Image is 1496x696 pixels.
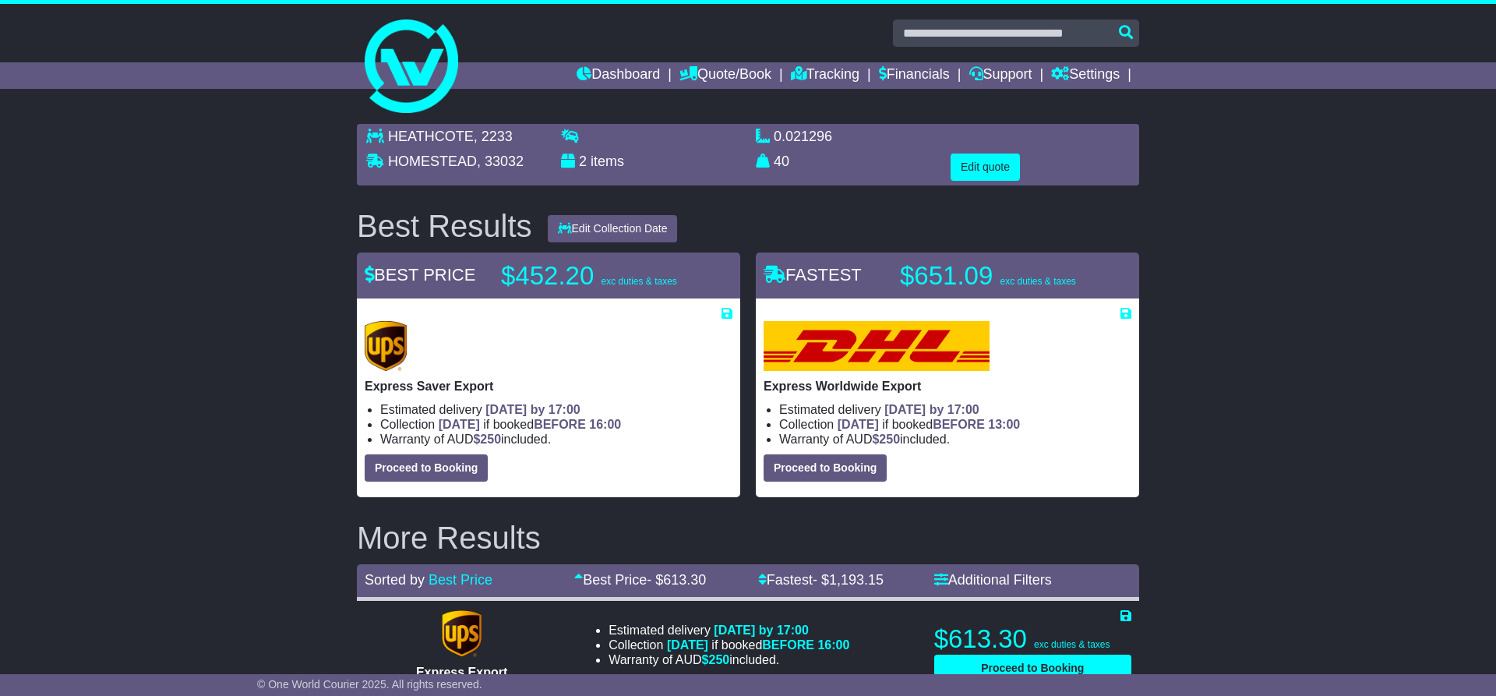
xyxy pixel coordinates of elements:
span: exc duties & taxes [601,276,676,287]
li: Collection [779,417,1131,432]
button: Proceed to Booking [934,655,1131,682]
button: Proceed to Booking [365,454,488,482]
a: Additional Filters [934,572,1052,588]
span: © One World Courier 2025. All rights reserved. [257,678,482,691]
img: UPS (new): Express Export [442,610,481,657]
button: Edit quote [951,154,1020,181]
span: 250 [879,433,900,446]
span: HOMESTEAD [388,154,477,169]
a: Tracking [791,62,859,89]
span: , 33032 [477,154,524,169]
a: Best Price- $613.30 [574,572,706,588]
span: , 2233 [474,129,513,144]
span: 16:00 [817,638,849,652]
p: $452.20 [501,260,696,291]
span: [DATE] by 17:00 [884,403,979,416]
a: Best Price [429,572,492,588]
a: Financials [879,62,950,89]
span: if booked [838,418,1020,431]
p: $613.30 [934,624,1131,655]
span: 40 [774,154,789,169]
li: Estimated delivery [609,623,849,638]
span: [DATE] [439,418,480,431]
span: if booked [667,638,849,652]
span: [DATE] by 17:00 [485,403,580,416]
li: Collection [609,638,849,652]
span: - $ [647,572,706,588]
li: Warranty of AUD included. [380,432,732,447]
span: items [591,154,624,169]
span: 13:00 [988,418,1020,431]
img: DHL: Express Worldwide Export [764,321,990,371]
span: [DATE] [838,418,879,431]
li: Collection [380,417,732,432]
a: Settings [1051,62,1120,89]
span: [DATE] by 17:00 [714,624,809,637]
li: Estimated delivery [380,402,732,417]
button: Edit Collection Date [548,215,678,242]
li: Warranty of AUD included. [609,652,849,667]
span: 613.30 [663,572,706,588]
span: [DATE] [667,638,708,652]
span: 1,193.15 [829,572,884,588]
div: Best Results [349,209,540,243]
span: - $ [813,572,884,588]
span: 0.021296 [774,129,832,144]
p: Express Saver Export [365,379,732,394]
span: HEATHCOTE [388,129,474,144]
a: Fastest- $1,193.15 [758,572,884,588]
span: BEFORE [534,418,586,431]
span: 16:00 [589,418,621,431]
a: Support [969,62,1032,89]
a: Quote/Book [679,62,771,89]
span: 250 [709,653,730,666]
span: $ [702,653,730,666]
h2: More Results [357,521,1139,555]
a: Dashboard [577,62,660,89]
img: UPS (new): Express Saver Export [365,321,407,371]
span: $ [473,433,501,446]
button: Proceed to Booking [764,454,887,482]
span: $ [872,433,900,446]
span: 2 [579,154,587,169]
p: $651.09 [900,260,1095,291]
span: exc duties & taxes [1000,276,1075,287]
span: exc duties & taxes [1034,639,1110,650]
span: BEFORE [762,638,814,652]
span: if booked [439,418,621,431]
span: BEFORE [933,418,985,431]
span: BEST PRICE [365,265,475,284]
li: Warranty of AUD included. [779,432,1131,447]
p: Express Worldwide Export [764,379,1131,394]
span: FASTEST [764,265,862,284]
span: 250 [480,433,501,446]
span: Sorted by [365,572,425,588]
span: Express Export [416,666,507,679]
li: Estimated delivery [779,402,1131,417]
